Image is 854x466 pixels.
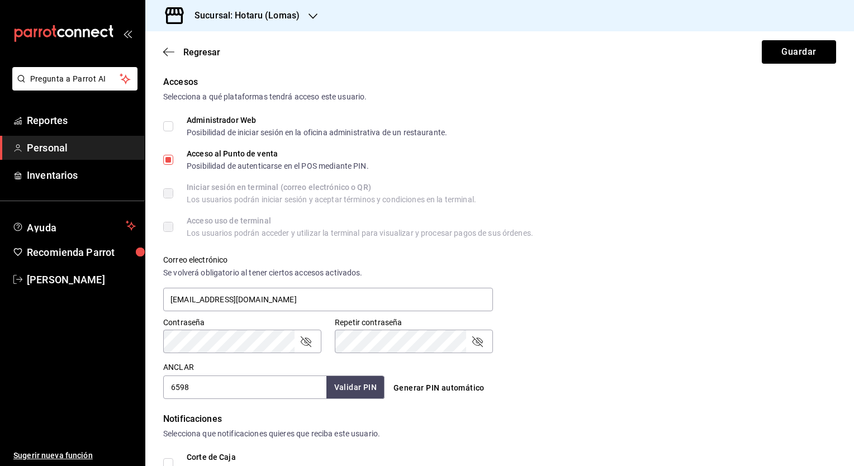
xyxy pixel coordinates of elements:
button: Guardar [762,40,836,64]
button: Campo de contraseña [299,335,312,348]
font: Personal [27,142,68,154]
font: Inventarios [27,169,78,181]
button: open_drawer_menu [123,29,132,38]
div: Se volverá obligatorio al tener ciertos accesos activados. [163,267,493,279]
h3: Sucursal: Hotaru (Lomas) [186,9,300,22]
input: 3 a 6 dígitos [163,375,326,399]
label: Repetir contraseña [335,318,493,326]
div: Acceso al Punto de venta [187,150,369,158]
div: Posibilidad de iniciar sesión en la oficina administrativa de un restaurante. [187,129,447,136]
font: [PERSON_NAME] [27,274,105,286]
font: Recomienda Parrot [27,246,115,258]
label: Correo electrónico [163,256,493,264]
font: Reportes [27,115,68,126]
div: Posibilidad de autenticarse en el POS mediante PIN. [187,162,369,170]
label: ANCLAR [163,363,194,371]
button: Validar PIN [326,376,385,399]
button: Pregunta a Parrot AI [12,67,137,91]
span: Regresar [183,47,220,58]
span: Pregunta a Parrot AI [30,73,120,85]
div: Acceso uso de terminal [187,217,533,225]
button: Regresar [163,47,220,58]
div: Los usuarios podrán acceder y utilizar la terminal para visualizar y procesar pagos de sus órdenes. [187,229,533,237]
div: Accesos [163,75,836,89]
button: Campo de contraseña [471,335,484,348]
div: Selecciona a qué plataformas tendrá acceso este usuario. [163,91,836,103]
div: Notificaciones [163,412,836,426]
div: Selecciona que notificaciones quieres que reciba este usuario. [163,428,836,440]
div: Iniciar sesión en terminal (correo electrónico o QR) [187,183,476,191]
div: Administrador Web [187,116,447,124]
a: Pregunta a Parrot AI [8,81,137,93]
font: Sugerir nueva función [13,451,93,460]
div: Corte de Caja [187,453,404,461]
div: Los usuarios podrán iniciar sesión y aceptar términos y condiciones en la terminal. [187,196,476,203]
label: Contraseña [163,318,321,326]
button: Generar PIN automático [389,378,489,398]
span: Ayuda [27,219,121,232]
